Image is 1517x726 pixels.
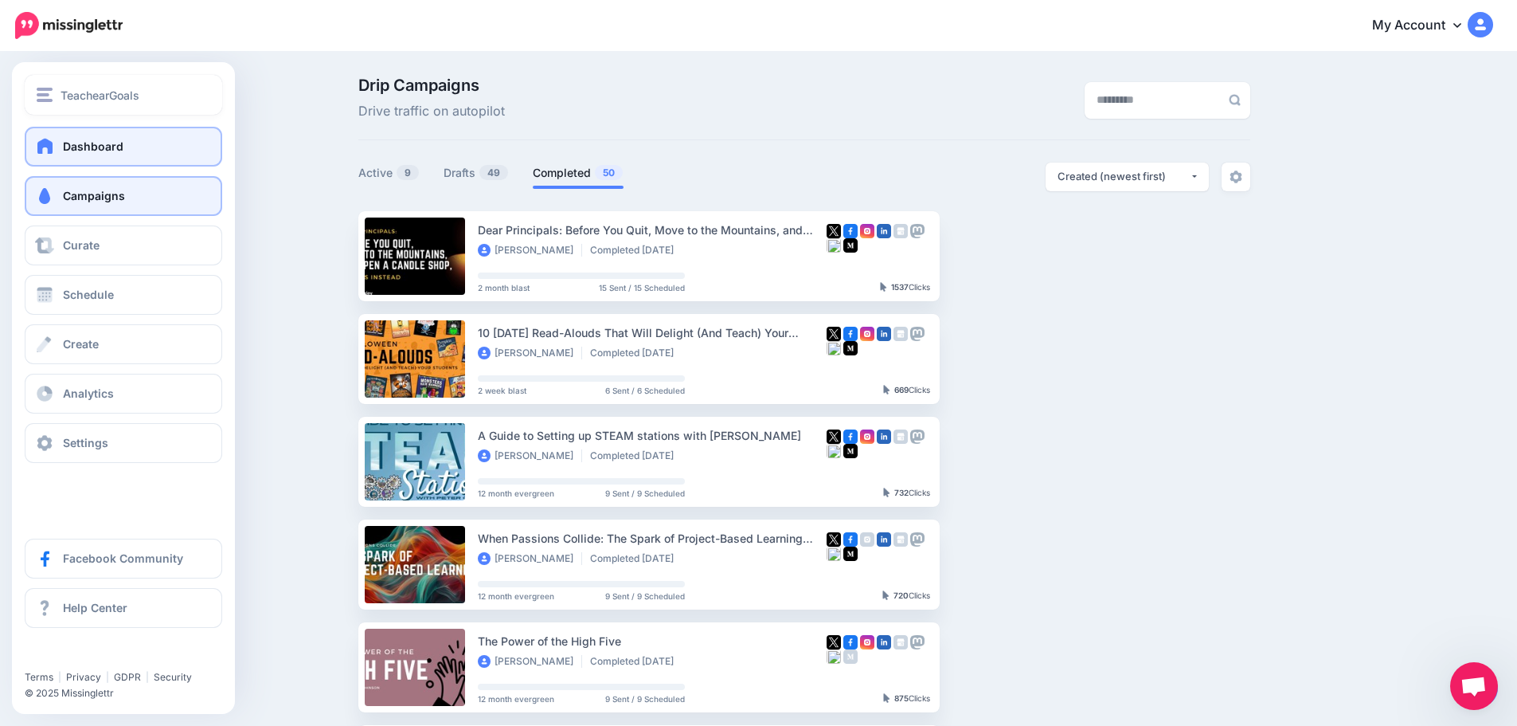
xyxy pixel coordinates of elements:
span: 12 month evergreen [478,592,554,600]
span: | [146,671,149,683]
a: Active9 [358,163,420,182]
a: Create [25,324,222,364]
img: pointer-grey-darker.png [883,385,890,394]
a: Completed50 [533,163,624,182]
img: medium-square.png [843,444,858,458]
li: [PERSON_NAME] [478,655,582,668]
span: 50 [595,165,623,180]
img: settings-grey.png [1230,171,1242,183]
b: 669 [894,385,909,394]
a: Terms [25,671,53,683]
img: medium-square.png [843,547,858,561]
div: Clicks [883,489,930,498]
span: 9 Sent / 9 Scheduled [605,489,685,497]
img: facebook-square.png [843,327,858,341]
div: Clicks [883,386,930,395]
button: Created (newest first) [1046,163,1209,191]
b: 732 [894,488,909,497]
span: 2 month blast [478,284,530,292]
img: facebook-square.png [843,430,858,444]
span: Curate [63,238,100,252]
a: Settings [25,423,222,463]
a: Schedule [25,275,222,315]
span: TeachearGoals [61,86,139,104]
button: TeachearGoals [25,75,222,115]
img: bluesky-grey-square.png [827,341,841,355]
b: 720 [893,591,909,600]
img: google_business-grey-square.png [893,635,908,649]
span: Campaigns [63,189,125,202]
img: bluesky-grey-square.png [827,649,841,664]
span: 12 month evergreen [478,489,554,497]
li: [PERSON_NAME] [478,244,582,257]
span: Analytics [63,387,114,400]
span: Help Center [63,601,127,614]
a: Privacy [66,671,101,683]
img: Missinglettr [15,12,123,39]
a: Security [154,671,192,683]
img: search-grey-6.png [1229,94,1241,106]
img: instagram-square.png [860,430,874,444]
span: Drive traffic on autopilot [358,101,505,122]
img: mastodon-grey-square.png [910,430,925,444]
img: linkedin-square.png [877,635,891,649]
img: linkedin-square.png [877,224,891,238]
span: Create [63,337,99,351]
a: Dashboard [25,127,222,167]
div: When Passions Collide: The Spark of Project-Based Learning (PBL) [478,529,827,547]
img: twitter-square.png [827,327,841,341]
div: The Power of the High Five [478,632,827,650]
img: mastodon-grey-square.png [910,635,925,649]
span: 9 [397,165,419,180]
img: instagram-square.png [860,635,874,649]
img: linkedin-square.png [877,327,891,341]
a: Help Center [25,588,222,628]
li: Completed [DATE] [590,552,682,565]
img: pointer-grey-darker.png [882,591,889,600]
img: instagram-square.png [860,224,874,238]
a: My Account [1356,6,1493,45]
span: Dashboard [63,139,123,153]
img: google_business-grey-square.png [893,430,908,444]
span: | [58,671,61,683]
li: © 2025 Missinglettr [25,685,232,701]
a: Facebook Community [25,539,222,579]
span: 15 Sent / 15 Scheduled [599,284,685,292]
iframe: Twitter Follow Button [25,648,146,664]
img: twitter-square.png [827,532,841,547]
img: twitter-square.png [827,224,841,238]
span: 6 Sent / 6 Scheduled [605,387,685,394]
img: menu.png [37,88,53,102]
span: 12 month evergreen [478,695,554,703]
img: pointer-grey-darker.png [883,693,890,703]
img: medium-square.png [843,341,858,355]
li: Completed [DATE] [590,347,682,359]
img: mastodon-grey-square.png [910,224,925,238]
img: twitter-square.png [827,430,841,444]
span: Drip Campaigns [358,77,505,93]
b: 1537 [891,282,909,292]
li: Completed [DATE] [590,244,682,257]
span: Settings [63,436,108,449]
span: 49 [479,165,508,180]
div: Clicks [880,283,930,292]
div: Clicks [882,591,930,601]
a: Curate [25,226,222,265]
span: 9 Sent / 9 Scheduled [605,592,685,600]
div: 10 [DATE] Read-Alouds That Will Delight (And Teach) Your Students [478,324,827,342]
img: twitter-square.png [827,635,841,649]
img: medium-grey-square.png [843,649,858,664]
li: [PERSON_NAME] [478,449,582,462]
img: google_business-grey-square.png [893,327,908,341]
span: 2 week blast [478,387,526,394]
img: google_business-grey-square.png [893,224,908,238]
span: 9 Sent / 9 Scheduled [605,695,685,703]
div: Open chat [1450,662,1498,710]
li: Completed [DATE] [590,449,682,462]
img: pointer-grey-darker.png [883,488,890,497]
img: facebook-square.png [843,635,858,649]
img: facebook-square.png [843,532,858,547]
img: google_business-grey-square.png [893,532,908,547]
img: bluesky-grey-square.png [827,238,841,253]
span: Schedule [63,288,114,301]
